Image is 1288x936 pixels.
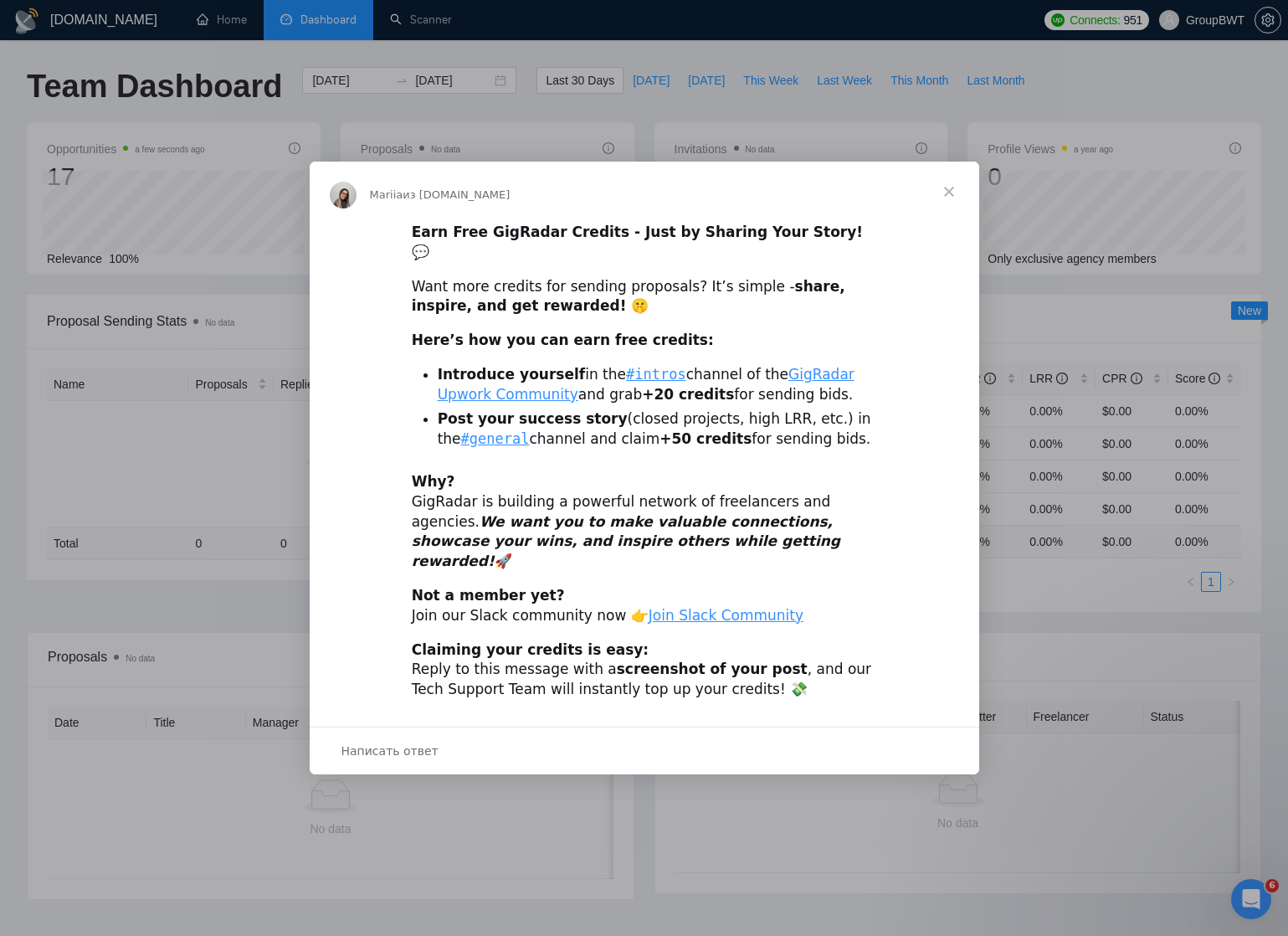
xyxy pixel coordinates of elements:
b: Introduce yourself [438,366,586,383]
div: 💬 [412,223,877,263]
a: Join Slack Community [649,607,803,624]
div: Join our Slack community now 👉 [412,586,877,626]
div: Want more credits for sending proposals? It’s simple - [412,277,877,317]
b: +50 credits [659,430,752,447]
span: из [DOMAIN_NAME] [403,188,510,201]
b: Claiming your credits is easy: [412,641,649,658]
span: Закрыть [919,162,979,222]
a: #intros [626,366,686,383]
i: We want you to make valuable connections, showcase your wins, and inspire others while getting re... [412,513,840,570]
b: screenshot of your post [617,661,808,677]
b: Why? [412,473,455,490]
b: Here’s how you can earn free credits: [412,332,714,348]
img: Profile image for Mariia [330,182,357,208]
div: Открыть разговор и ответить [310,727,979,774]
b: Not a member yet? [412,587,565,604]
a: GigRadar Upwork Community [438,366,854,403]
div: Reply to this message with a , and our Tech Support Team will instantly top up your credits! 💸 [412,640,877,700]
div: GigRadar is building a powerful network of freelancers and agencies. 🚀 [412,472,877,572]
span: Написать ответ [341,740,439,762]
a: #general [461,430,530,447]
span: Mariia [370,188,403,201]
li: in the channel of the and grab for sending bids. [438,365,877,405]
b: +20 credits [642,386,734,403]
b: Earn Free GigRadar Credits - Just by Sharing Your Story! [412,224,863,240]
li: (closed projects, high LRR, etc.) in the channel and claim for sending bids. [438,409,877,450]
b: Post your success story [438,410,628,427]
